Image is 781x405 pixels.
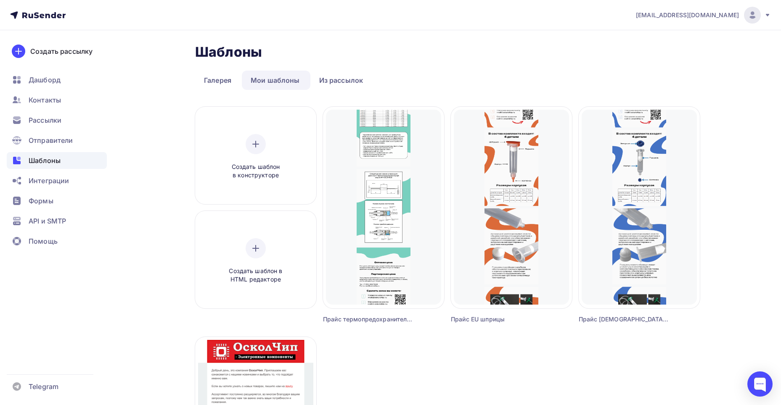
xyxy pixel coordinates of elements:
span: [EMAIL_ADDRESS][DOMAIN_NAME] [636,11,739,19]
span: Формы [29,196,53,206]
span: Помощь [29,236,58,246]
h2: Шаблоны [195,44,262,60]
span: API и SMTP [29,216,66,226]
div: Прайс термопредохранители RY-01 [323,315,414,323]
div: Создать рассылку [30,46,93,56]
a: Рассылки [7,112,107,129]
div: Прайс EU шприцы [451,315,542,323]
span: Создать шаблон в конструкторе [216,163,296,180]
span: Дашборд [29,75,61,85]
a: Отправители [7,132,107,149]
span: Отправители [29,135,73,145]
a: Галерея [195,71,240,90]
a: Шаблоны [7,152,107,169]
a: Контакты [7,92,107,108]
span: Создать шаблон в HTML редакторе [216,267,296,284]
a: Дашборд [7,71,107,88]
a: Из рассылок [310,71,372,90]
div: Прайс [DEMOGRAPHIC_DATA] шприцы [579,315,670,323]
span: Контакты [29,95,61,105]
span: Интеграции [29,176,69,186]
span: Рассылки [29,115,61,125]
a: Мои шаблоны [242,71,309,90]
span: Telegram [29,381,58,392]
a: [EMAIL_ADDRESS][DOMAIN_NAME] [636,7,771,24]
a: Формы [7,192,107,209]
span: Шаблоны [29,155,61,166]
